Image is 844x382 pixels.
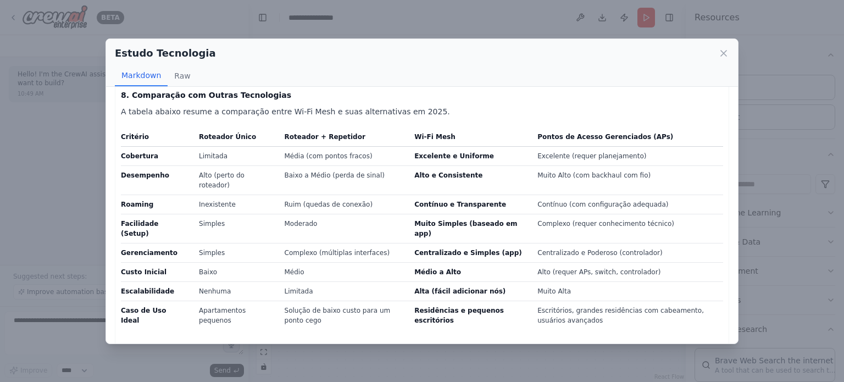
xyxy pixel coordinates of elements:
[115,46,216,61] h2: Estudo Tecnologia
[192,195,278,214] td: Inexistente
[414,220,517,237] strong: Muito Simples (baseado em app)
[414,152,494,160] strong: Excelente e Uniforme
[192,131,278,147] th: Roteador Único
[531,195,723,214] td: Contínuo (com configuração adequada)
[531,301,723,330] td: Escritórios, grandes residências com cabeamento, usuários avançados
[414,133,456,141] strong: Wi-Fi Mesh
[192,214,278,243] td: Simples
[414,287,506,295] strong: Alta (fácil adicionar nós)
[531,262,723,281] td: Alto (requer APs, switch, controlador)
[121,171,169,179] strong: Desempenho
[531,243,723,262] td: Centralizado e Poderoso (controlador)
[414,268,461,276] strong: Médio a Alto
[278,214,408,243] td: Moderado
[121,105,723,118] p: A tabela abaixo resume a comparação entre Wi-Fi Mesh e suas alternativas em 2025.
[115,65,168,86] button: Markdown
[278,195,408,214] td: Ruim (quedas de conexão)
[192,146,278,165] td: Limitada
[121,90,723,101] h4: 8. Comparação com Outras Tecnologias
[121,287,174,295] strong: Escalabilidade
[414,249,522,257] strong: Centralizado e Simples (app)
[414,307,504,324] strong: Residências e pequenos escritórios
[278,146,408,165] td: Média (com pontos fracos)
[121,152,158,160] strong: Cobertura
[278,262,408,281] td: Médio
[278,243,408,262] td: Complexo (múltiplas interfaces)
[278,301,408,330] td: Solução de baixo custo para um ponto cego
[192,281,278,301] td: Nenhuma
[192,243,278,262] td: Simples
[278,281,408,301] td: Limitada
[531,131,723,147] th: Pontos de Acesso Gerenciados (APs)
[414,171,482,179] strong: Alto e Consistente
[278,165,408,195] td: Baixo a Médio (perda de sinal)
[531,146,723,165] td: Excelente (requer planejamento)
[121,131,192,147] th: Critério
[414,201,506,208] strong: Contínuo e Transparente
[192,262,278,281] td: Baixo
[192,165,278,195] td: Alto (perto do roteador)
[192,301,278,330] td: Apartamentos pequenos
[531,214,723,243] td: Complexo (requer conhecimento técnico)
[121,220,158,237] strong: Facilidade (Setup)
[531,281,723,301] td: Muito Alta
[168,65,197,86] button: Raw
[121,307,166,324] strong: Caso de Uso Ideal
[278,131,408,147] th: Roteador + Repetidor
[121,249,177,257] strong: Gerenciamento
[121,268,166,276] strong: Custo Inicial
[121,201,153,208] strong: Roaming
[531,165,723,195] td: Muito Alto (com backhaul com fio)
